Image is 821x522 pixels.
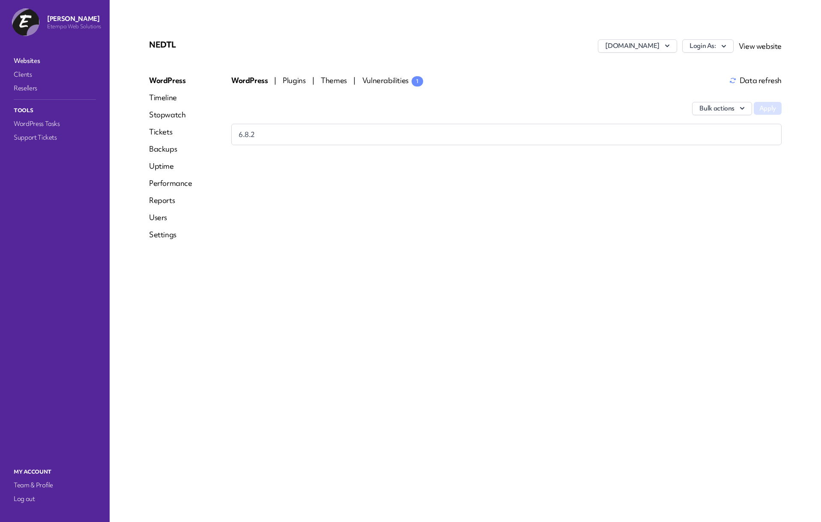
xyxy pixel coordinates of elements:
a: Clients [12,69,98,81]
a: WordPress [149,75,192,86]
a: Performance [149,178,192,188]
p: NEDTL [149,39,360,50]
span: Themes [321,75,348,85]
a: Log out [12,493,98,505]
p: My Account [12,466,98,477]
a: Resellers [12,82,98,94]
span: | [353,75,355,85]
span: 1 [412,76,423,87]
a: Stopwatch [149,110,192,120]
a: View website [739,41,782,51]
span: WordPress [231,75,269,85]
a: Tickets [149,127,192,137]
span: | [274,75,276,85]
a: Reports [149,195,192,206]
button: [DOMAIN_NAME] [598,39,677,53]
a: Websites [12,55,98,67]
p: Tools [12,105,98,116]
span: Data refresh [729,77,782,84]
span: Vulnerabilities [362,75,423,85]
a: Team & Profile [12,479,98,491]
a: Support Tickets [12,131,98,143]
a: Timeline [149,92,192,103]
p: [PERSON_NAME] [47,15,101,23]
button: Apply [754,102,782,115]
a: Uptime [149,161,192,171]
span: Plugins [283,75,307,85]
a: Users [149,212,192,223]
span: | [312,75,314,85]
p: Etempa Web Solutions [47,23,101,30]
button: Bulk actions [692,102,752,115]
a: Backups [149,144,192,154]
span: 6.8.2 [239,129,255,140]
button: Login As: [682,39,734,53]
a: WordPress Tasks [12,118,98,130]
a: Settings [149,230,192,240]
